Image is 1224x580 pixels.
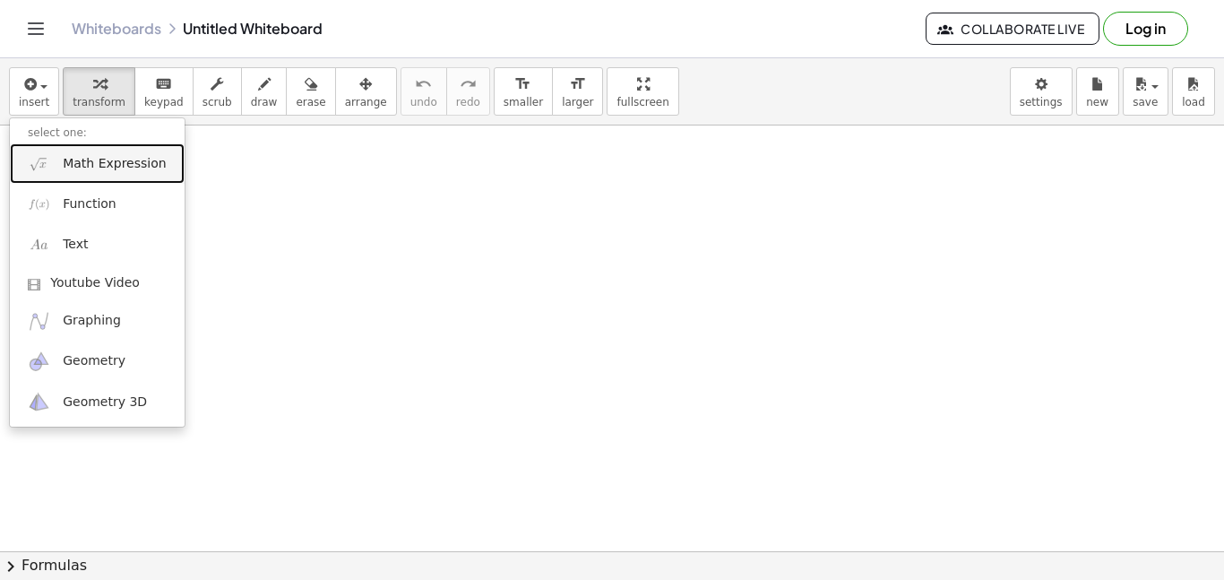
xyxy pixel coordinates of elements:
[926,13,1099,45] button: Collaborate Live
[446,67,490,116] button: redoredo
[28,193,50,215] img: f_x.png
[28,351,50,373] img: ggb-geometry.svg
[10,342,185,382] a: Geometry
[504,96,543,108] span: smaller
[63,352,125,370] span: Geometry
[1123,67,1168,116] button: save
[28,234,50,256] img: Aa.png
[203,96,232,108] span: scrub
[22,14,50,43] button: Toggle navigation
[63,236,88,254] span: Text
[616,96,668,108] span: fullscreen
[10,123,185,143] li: select one:
[28,310,50,333] img: ggb-graphing.svg
[1182,96,1205,108] span: load
[514,74,531,95] i: format_size
[251,96,278,108] span: draw
[456,96,480,108] span: redo
[460,74,477,95] i: redo
[415,74,432,95] i: undo
[72,20,161,38] a: Whiteboards
[10,143,185,184] a: Math Expression
[1172,67,1215,116] button: load
[9,67,59,116] button: insert
[494,67,553,116] button: format_sizesmaller
[63,312,121,330] span: Graphing
[63,155,166,173] span: Math Expression
[63,394,147,411] span: Geometry 3D
[10,184,185,224] a: Function
[63,195,116,213] span: Function
[193,67,242,116] button: scrub
[10,382,185,422] a: Geometry 3D
[10,301,185,342] a: Graphing
[28,391,50,413] img: ggb-3d.svg
[410,96,437,108] span: undo
[1103,12,1188,46] button: Log in
[63,67,135,116] button: transform
[1010,67,1073,116] button: settings
[401,67,447,116] button: undoundo
[19,96,49,108] span: insert
[1020,96,1063,108] span: settings
[155,74,172,95] i: keyboard
[50,274,140,292] span: Youtube Video
[607,67,678,116] button: fullscreen
[562,96,593,108] span: larger
[552,67,603,116] button: format_sizelarger
[335,67,397,116] button: arrange
[296,96,325,108] span: erase
[241,67,288,116] button: draw
[10,265,185,301] a: Youtube Video
[73,96,125,108] span: transform
[941,21,1084,37] span: Collaborate Live
[134,67,194,116] button: keyboardkeypad
[1076,67,1119,116] button: new
[28,152,50,175] img: sqrt_x.png
[1086,96,1108,108] span: new
[1133,96,1158,108] span: save
[569,74,586,95] i: format_size
[10,225,185,265] a: Text
[345,96,387,108] span: arrange
[286,67,335,116] button: erase
[144,96,184,108] span: keypad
